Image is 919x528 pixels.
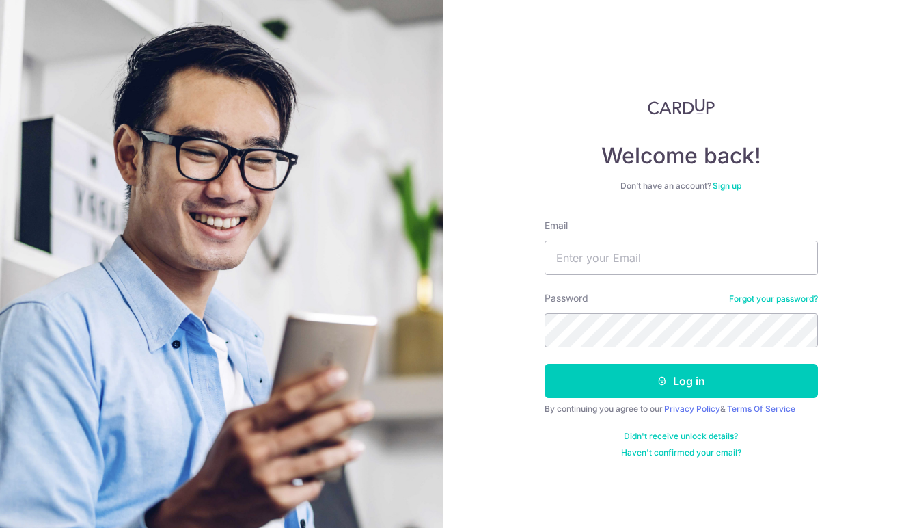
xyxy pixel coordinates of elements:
[727,404,795,414] a: Terms Of Service
[664,404,720,414] a: Privacy Policy
[545,181,818,192] div: Don’t have an account?
[624,431,738,442] a: Didn't receive unlock details?
[729,293,818,304] a: Forgot your password?
[545,241,818,275] input: Enter your Email
[621,447,741,458] a: Haven't confirmed your email?
[545,142,818,170] h4: Welcome back!
[545,364,818,398] button: Log in
[545,291,588,305] label: Password
[648,98,715,115] img: CardUp Logo
[545,219,568,233] label: Email
[713,181,741,191] a: Sign up
[545,404,818,414] div: By continuing you agree to our &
